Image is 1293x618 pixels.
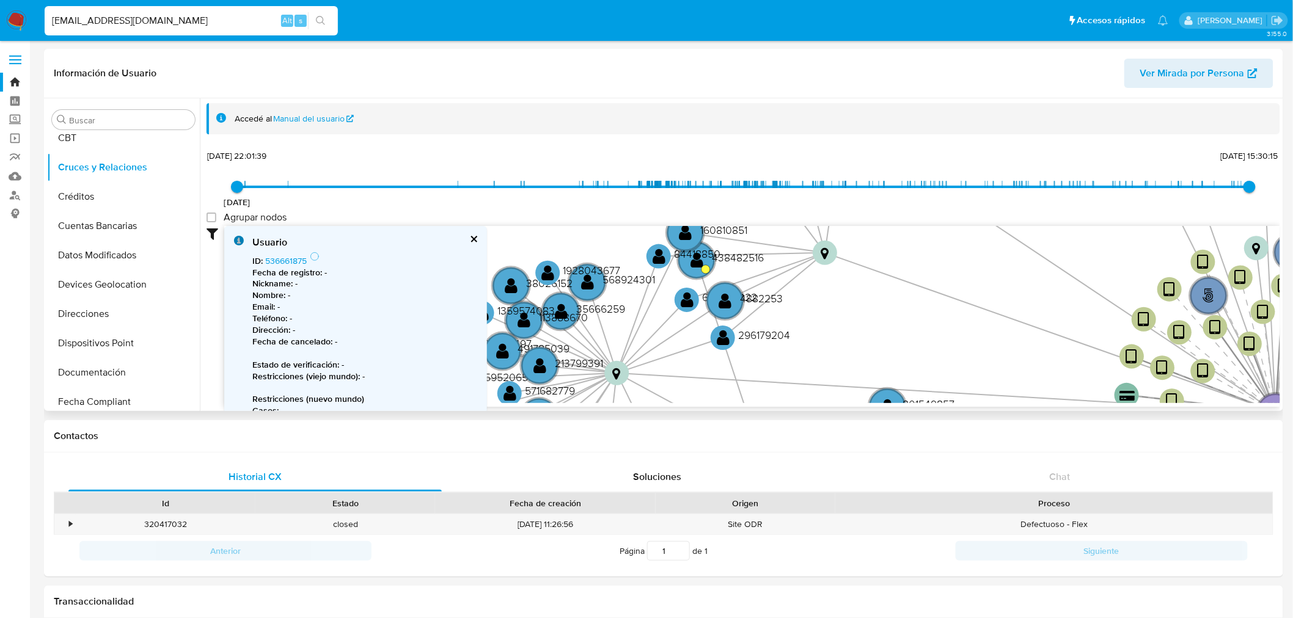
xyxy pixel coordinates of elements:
button: Siguiente [956,541,1248,561]
text:  [1252,242,1260,255]
div: closed [255,514,435,534]
button: Dispositivos Point [47,329,200,358]
div: 320417032 [76,514,255,534]
b: Teléfono : [252,312,287,324]
text: 568924301 [603,272,655,287]
text:  [1157,359,1168,377]
button: cerrar [469,235,477,243]
text:  [533,357,546,374]
text: 159520659 [482,369,535,385]
text: 296179204 [738,327,790,343]
text:  [1235,269,1247,287]
text:  [497,342,510,360]
text: 1928043677 [563,263,620,278]
text: 113888670 [540,310,588,325]
text:  [1138,311,1150,329]
text:  [690,251,703,269]
text: 213799391 [555,355,603,371]
text: 35666259 [576,301,625,316]
span: Accedé al [235,113,272,125]
text:  [679,224,692,241]
b: Email : [252,300,275,313]
span: 1 [705,545,708,557]
span: [DATE] 22:01:39 [207,150,266,162]
div: Proceso [844,497,1264,509]
text:  [881,398,894,416]
div: • [69,518,72,530]
h1: Contactos [54,430,1273,442]
text:  [518,311,531,329]
text: 438482516 [712,250,764,265]
span: Accesos rápidos [1077,14,1146,27]
text: 38026152 [526,275,573,291]
div: Origen [664,497,827,509]
text:  [821,247,829,260]
text:  [555,302,568,320]
text: 685633422 [702,289,757,305]
p: - [252,336,477,347]
button: CBT [47,123,200,153]
p: - [252,405,477,416]
text: 571682779 [525,383,575,398]
text: 1359574083 [497,303,555,318]
p: - [252,267,477,278]
text:  [581,273,594,291]
button: Cuentas Bancarias [47,211,200,241]
span: Agrupar nodos [224,211,287,224]
h1: Transaccionalidad [54,595,1273,608]
b: Estado de verificación : [252,358,339,371]
button: Datos Modificados [47,241,200,270]
text:  [1244,335,1256,353]
text: 132944497 [480,336,532,352]
div: Id [84,497,247,509]
button: Direcciones [47,299,200,329]
text:  [1203,288,1214,303]
b: Restricciones (nuevo mundo) [252,393,364,405]
button: Anterior [79,541,372,561]
h1: Información de Usuario [54,67,156,79]
button: Créditos [47,182,200,211]
text:  [613,367,621,380]
span: Página de [620,541,708,561]
button: Documentación [47,358,200,387]
a: Manual del usuario [274,113,354,125]
text:  [719,292,732,310]
button: Fecha Compliant [47,387,200,416]
div: Fecha de creación [444,497,647,509]
div: Site ODR [656,514,835,534]
span: Chat [1050,470,1071,484]
text:  [1197,253,1209,271]
p: - [252,371,477,382]
p: - [252,289,477,301]
a: Notificaciones [1158,15,1168,26]
b: Fecha de cancelado : [252,335,332,347]
p: - [252,324,477,336]
b: Nombre : [252,289,285,301]
p: - [252,359,477,371]
a: 536661875 [265,255,307,267]
b: Nickname : [252,277,293,289]
text: 491785039 [518,341,570,356]
span: [DATE] [224,196,251,208]
text: 801549857 [903,397,954,412]
div: [DATE] 11:26:56 [435,514,656,534]
span: s [299,15,302,26]
text: 160810851 [701,222,748,238]
div: Estado [264,497,427,509]
text:  [541,264,554,282]
p: - [252,313,477,324]
p: gregorio.negri@mercadolibre.com [1198,15,1267,26]
b: Casos : [252,404,279,416]
b: Restricciones (viejo mundo) : [252,370,360,382]
b: ID : [252,255,263,267]
text:  [1164,281,1176,299]
text:  [505,277,518,294]
text:  [1258,304,1269,321]
span: [DATE] 15:30:15 [1221,150,1278,162]
text:  [504,384,516,402]
text:  [1209,319,1221,336]
div: Usuario [252,236,477,249]
text:  [681,291,694,308]
button: Cruces y Relaciones [47,153,200,182]
span: Soluciones [634,470,682,484]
